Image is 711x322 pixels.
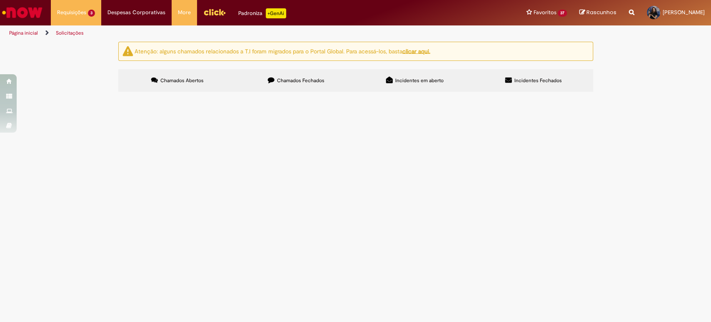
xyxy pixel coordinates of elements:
ng-bind-html: Atenção: alguns chamados relacionados a T.I foram migrados para o Portal Global. Para acessá-los,... [135,47,430,55]
a: Rascunhos [579,9,616,17]
span: Rascunhos [586,8,616,16]
span: [PERSON_NAME] [663,9,705,16]
span: 3 [88,10,95,17]
a: Solicitações [56,30,84,36]
div: Padroniza [238,8,286,18]
a: clicar aqui. [402,47,430,55]
img: ServiceNow [1,4,44,21]
span: Incidentes em aberto [395,77,444,84]
span: More [178,8,191,17]
span: 37 [558,10,567,17]
span: Chamados Abertos [160,77,204,84]
p: +GenAi [266,8,286,18]
a: Página inicial [9,30,38,36]
span: Favoritos [533,8,556,17]
img: click_logo_yellow_360x200.png [203,6,226,18]
span: Chamados Fechados [277,77,324,84]
span: Incidentes Fechados [514,77,562,84]
span: Requisições [57,8,86,17]
span: Despesas Corporativas [107,8,165,17]
ul: Trilhas de página [6,25,468,41]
